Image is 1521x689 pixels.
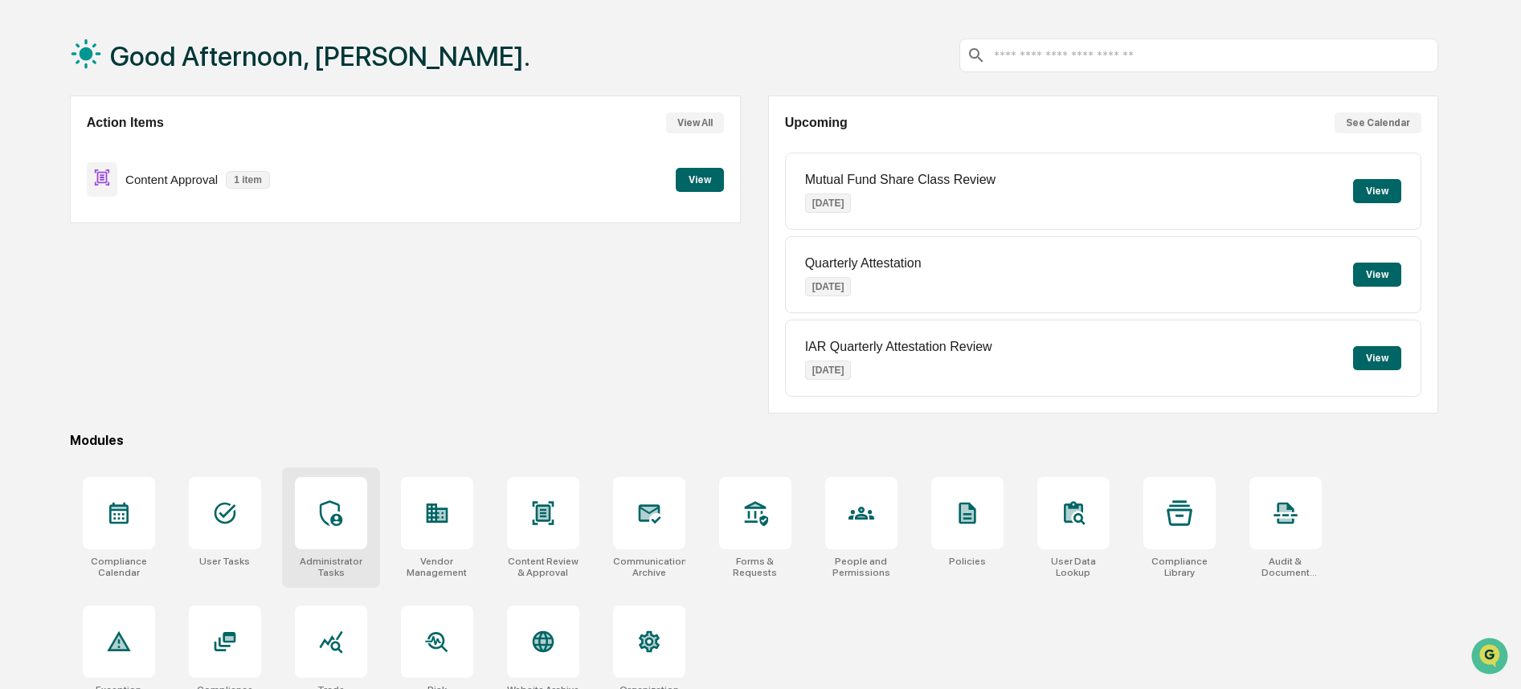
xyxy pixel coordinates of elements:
[613,556,685,578] div: Communications Archive
[10,196,110,225] a: 🖐️Preclearance
[32,202,104,218] span: Preclearance
[1353,346,1401,370] button: View
[1353,263,1401,287] button: View
[16,34,292,59] p: How can we help?
[1037,556,1110,578] div: User Data Lookup
[676,168,724,192] button: View
[16,204,29,217] div: 🖐️
[110,40,530,72] h1: Good Afternoon, [PERSON_NAME].
[16,234,29,247] div: 🔎
[133,202,199,218] span: Attestations
[676,171,724,186] a: View
[805,194,852,213] p: [DATE]
[199,556,250,567] div: User Tasks
[83,556,155,578] div: Compliance Calendar
[226,171,270,189] p: 1 item
[1143,556,1216,578] div: Compliance Library
[16,123,45,152] img: 1746055101610-c473b297-6a78-478c-a979-82029cc54cd1
[55,139,203,152] div: We're available if you need us!
[113,271,194,284] a: Powered byPylon
[666,112,724,133] button: View All
[125,173,218,186] p: Content Approval
[110,196,206,225] a: 🗄️Attestations
[10,226,108,255] a: 🔎Data Lookup
[805,340,992,354] p: IAR Quarterly Attestation Review
[273,128,292,147] button: Start new chat
[785,116,848,130] h2: Upcoming
[32,233,101,249] span: Data Lookup
[55,123,264,139] div: Start new chat
[1335,112,1421,133] button: See Calendar
[805,361,852,380] p: [DATE]
[295,556,367,578] div: Administrator Tasks
[1353,179,1401,203] button: View
[805,173,996,187] p: Mutual Fund Share Class Review
[87,116,164,130] h2: Action Items
[70,433,1439,448] div: Modules
[401,556,473,578] div: Vendor Management
[719,556,791,578] div: Forms & Requests
[1470,636,1513,679] iframe: Open customer support
[805,277,852,296] p: [DATE]
[805,256,922,271] p: Quarterly Attestation
[949,556,986,567] div: Policies
[825,556,897,578] div: People and Permissions
[1249,556,1322,578] div: Audit & Document Logs
[507,556,579,578] div: Content Review & Approval
[160,272,194,284] span: Pylon
[117,204,129,217] div: 🗄️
